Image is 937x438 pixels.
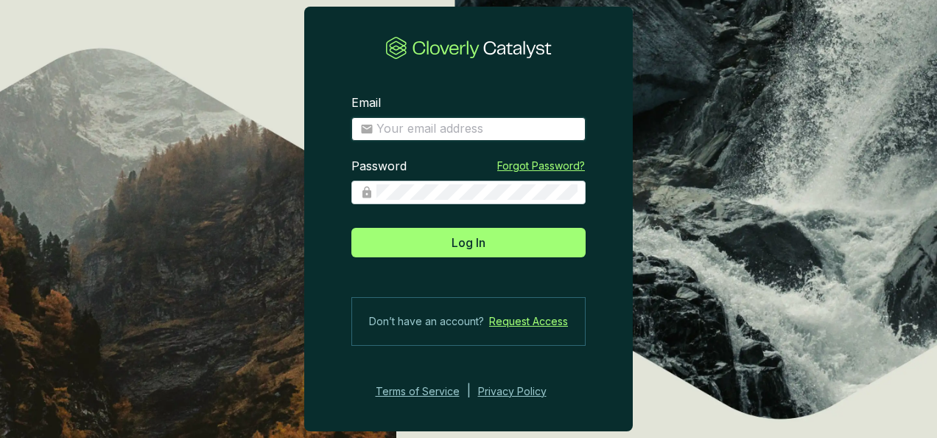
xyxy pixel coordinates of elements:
label: Email [351,95,381,111]
input: Email [376,121,577,137]
a: Request Access [489,313,568,330]
span: Don’t have an account? [369,313,484,330]
a: Terms of Service [371,383,460,400]
label: Password [351,159,407,175]
span: Log In [452,234,485,251]
a: Privacy Policy [478,383,566,400]
div: | [467,383,471,400]
a: Forgot Password? [497,159,585,173]
input: Password [376,184,578,201]
button: Log In [351,228,586,257]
